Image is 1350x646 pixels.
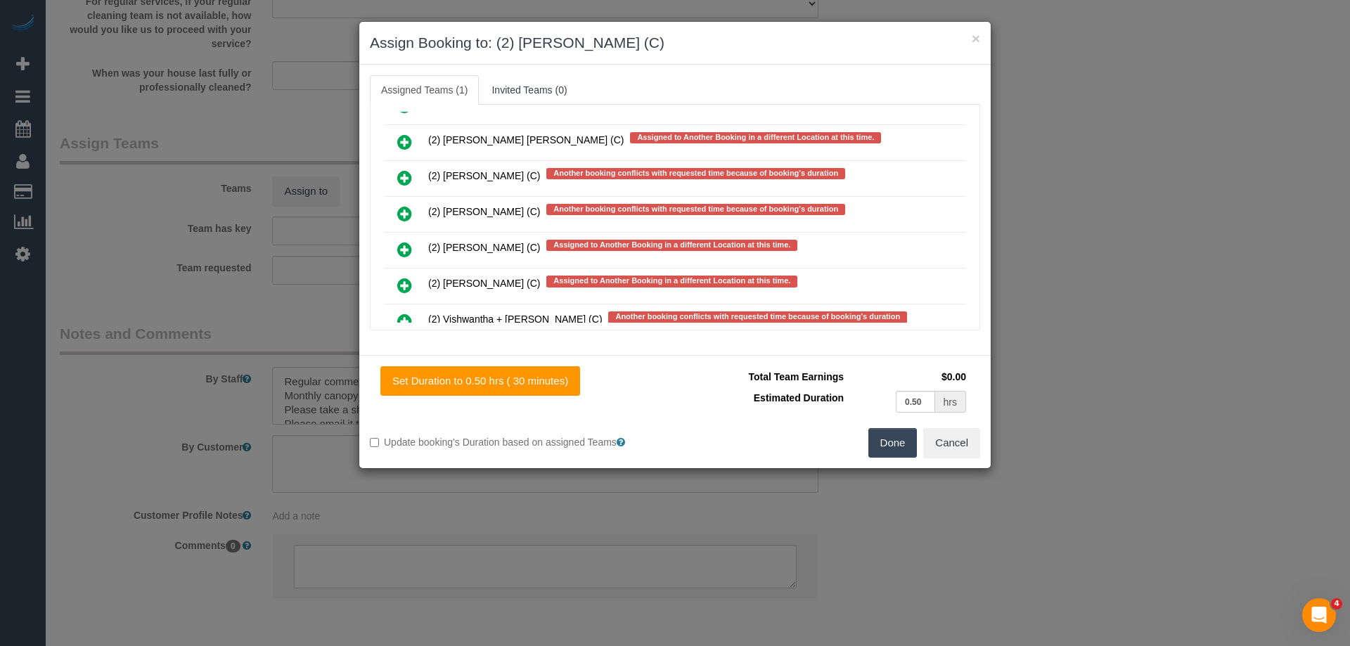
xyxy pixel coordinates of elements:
label: Update booking's Duration based on assigned Teams [370,435,664,449]
span: Another booking conflicts with requested time because of booking's duration [608,311,907,323]
span: (2) Vishwantha + [PERSON_NAME] (C) [428,314,603,325]
a: Assigned Teams (1) [370,75,479,105]
span: Estimated Duration [754,392,844,403]
iframe: Intercom live chat [1302,598,1336,632]
span: Another booking conflicts with requested time because of booking's duration [546,168,845,179]
span: Assigned to Another Booking in a different Location at this time. [546,276,797,287]
a: Invited Teams (0) [480,75,578,105]
span: 4 [1331,598,1342,609]
button: Cancel [923,428,980,458]
span: (2) [PERSON_NAME] (C) [428,170,540,181]
span: (2) [PERSON_NAME] (C) [428,242,540,253]
span: (2) [PERSON_NAME] (C) [428,278,540,290]
h3: Assign Booking to: (2) [PERSON_NAME] (C) [370,32,980,53]
td: $0.00 [847,366,970,387]
button: Done [868,428,918,458]
button: Set Duration to 0.50 hrs ( 30 minutes) [380,366,580,396]
td: Total Team Earnings [686,366,847,387]
span: Assigned to Another Booking in a different Location at this time. [630,132,881,143]
div: hrs [935,391,966,413]
input: Update booking's Duration based on assigned Teams [370,438,379,447]
span: (2) [PERSON_NAME] (C) [428,206,540,217]
span: (2) [PERSON_NAME] [PERSON_NAME] (C) [428,134,624,146]
button: × [972,31,980,46]
span: Assigned to Another Booking in a different Location at this time. [546,240,797,251]
span: Another booking conflicts with requested time because of booking's duration [546,204,845,215]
